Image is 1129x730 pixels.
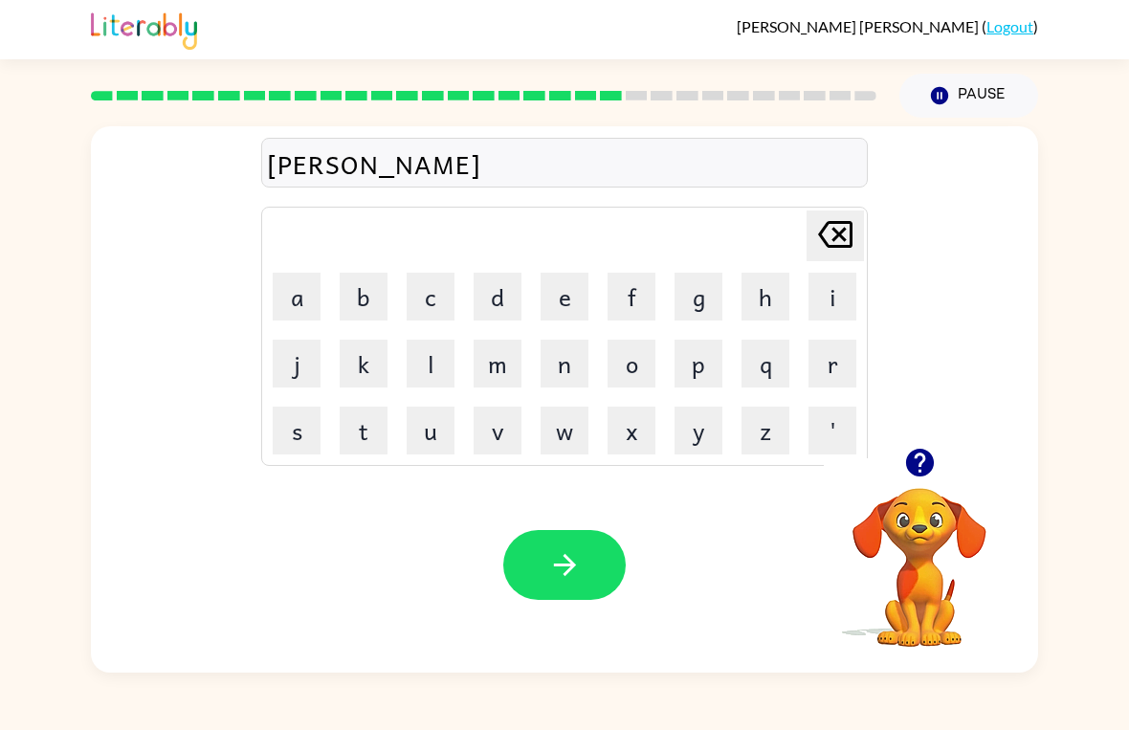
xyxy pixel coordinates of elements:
[737,17,982,35] span: [PERSON_NAME] [PERSON_NAME]
[474,407,521,454] button: v
[407,407,454,454] button: u
[986,17,1033,35] a: Logout
[675,340,722,387] button: p
[742,273,789,321] button: h
[541,340,588,387] button: n
[267,144,862,184] div: [PERSON_NAME]
[608,407,655,454] button: x
[273,407,321,454] button: s
[737,17,1038,35] div: ( )
[407,273,454,321] button: c
[273,273,321,321] button: a
[608,340,655,387] button: o
[808,407,856,454] button: '
[340,407,387,454] button: t
[675,407,722,454] button: y
[474,273,521,321] button: d
[675,273,722,321] button: g
[742,407,789,454] button: z
[340,273,387,321] button: b
[808,340,856,387] button: r
[808,273,856,321] button: i
[742,340,789,387] button: q
[824,458,1015,650] video: Your browser must support playing .mp4 files to use Literably. Please try using another browser.
[608,273,655,321] button: f
[541,407,588,454] button: w
[474,340,521,387] button: m
[541,273,588,321] button: e
[91,8,197,50] img: Literably
[899,74,1038,118] button: Pause
[340,340,387,387] button: k
[273,340,321,387] button: j
[407,340,454,387] button: l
